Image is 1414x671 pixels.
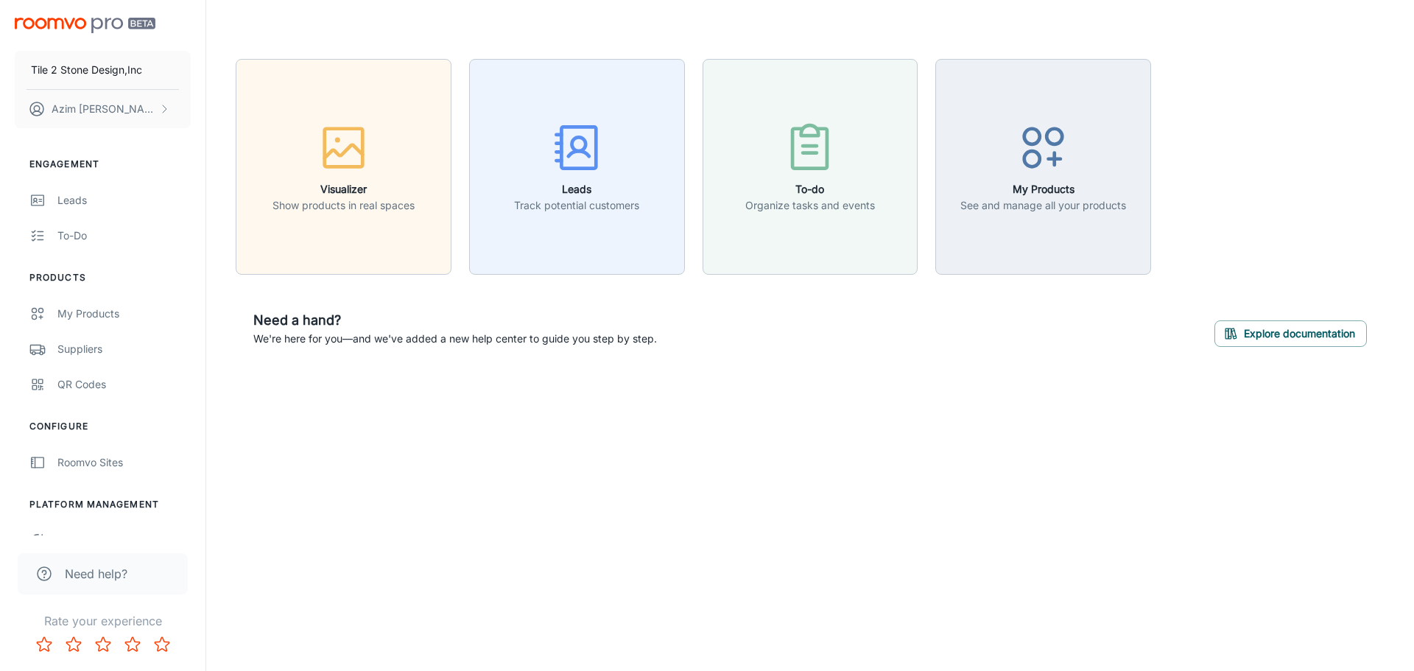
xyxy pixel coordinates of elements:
[469,59,685,275] button: LeadsTrack potential customers
[745,181,875,197] h6: To-do
[57,228,191,244] div: To-do
[514,197,639,214] p: Track potential customers
[52,101,155,117] p: Azim [PERSON_NAME]
[960,181,1126,197] h6: My Products
[703,158,918,173] a: To-doOrganize tasks and events
[469,158,685,173] a: LeadsTrack potential customers
[236,59,451,275] button: VisualizerShow products in real spaces
[272,197,415,214] p: Show products in real spaces
[57,192,191,208] div: Leads
[745,197,875,214] p: Organize tasks and events
[253,331,657,347] p: We're here for you—and we've added a new help center to guide you step by step.
[703,59,918,275] button: To-doOrganize tasks and events
[960,197,1126,214] p: See and manage all your products
[15,90,191,128] button: Azim [PERSON_NAME]
[15,51,191,89] button: Tile 2 Stone Design,Inc
[57,376,191,393] div: QR Codes
[31,62,142,78] p: Tile 2 Stone Design,Inc
[1214,320,1367,347] button: Explore documentation
[57,306,191,322] div: My Products
[514,181,639,197] h6: Leads
[935,158,1151,173] a: My ProductsSee and manage all your products
[272,181,415,197] h6: Visualizer
[1214,325,1367,340] a: Explore documentation
[57,341,191,357] div: Suppliers
[253,310,657,331] h6: Need a hand?
[935,59,1151,275] button: My ProductsSee and manage all your products
[15,18,155,33] img: Roomvo PRO Beta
